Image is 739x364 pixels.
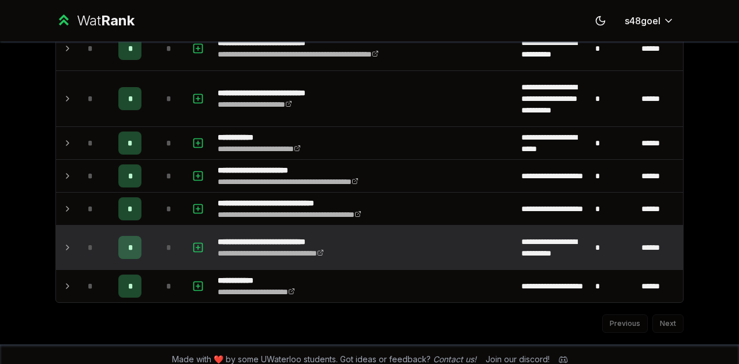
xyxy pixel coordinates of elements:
[77,12,135,30] div: Wat
[615,10,684,31] button: s48goel
[625,14,660,28] span: s48goel
[101,12,135,29] span: Rank
[55,12,135,30] a: WatRank
[433,354,476,364] a: Contact us!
